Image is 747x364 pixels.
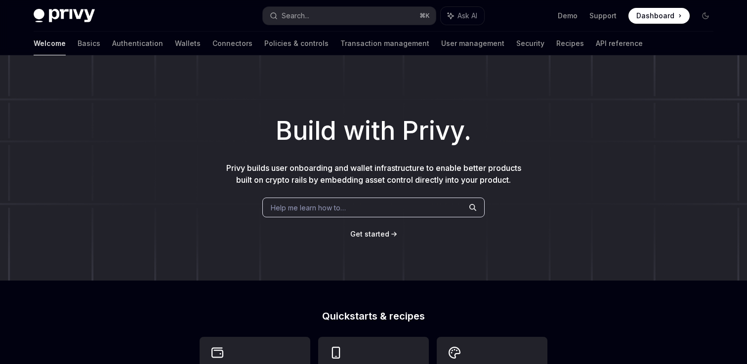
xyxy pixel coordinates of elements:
[558,11,578,21] a: Demo
[636,11,674,21] span: Dashboard
[516,32,544,55] a: Security
[271,202,346,213] span: Help me learn how to…
[441,32,504,55] a: User management
[78,32,100,55] a: Basics
[226,163,521,185] span: Privy builds user onboarding and wallet infrastructure to enable better products built on crypto ...
[34,9,95,23] img: dark logo
[589,11,617,21] a: Support
[596,32,643,55] a: API reference
[34,32,66,55] a: Welcome
[112,32,163,55] a: Authentication
[628,8,690,24] a: Dashboard
[419,12,430,20] span: ⌘ K
[698,8,713,24] button: Toggle dark mode
[264,32,329,55] a: Policies & controls
[556,32,584,55] a: Recipes
[263,7,436,25] button: Search...⌘K
[212,32,252,55] a: Connectors
[175,32,201,55] a: Wallets
[457,11,477,21] span: Ask AI
[16,112,731,150] h1: Build with Privy.
[340,32,429,55] a: Transaction management
[350,229,389,239] a: Get started
[282,10,309,22] div: Search...
[350,230,389,238] span: Get started
[441,7,484,25] button: Ask AI
[200,311,547,321] h2: Quickstarts & recipes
